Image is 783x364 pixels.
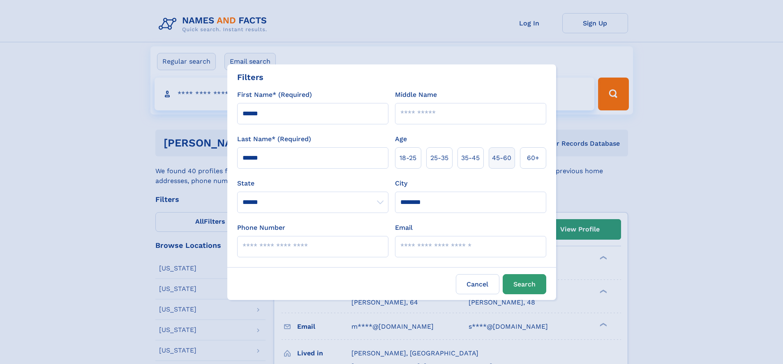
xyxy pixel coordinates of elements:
label: Cancel [456,274,499,294]
label: Age [395,134,407,144]
label: Phone Number [237,223,285,233]
span: 35‑45 [461,153,480,163]
span: 60+ [527,153,539,163]
span: 18‑25 [400,153,416,163]
div: Filters [237,71,263,83]
span: 45‑60 [492,153,511,163]
label: Middle Name [395,90,437,100]
label: State [237,179,388,188]
label: Email [395,223,413,233]
button: Search [503,274,546,294]
label: City [395,179,407,188]
span: 25‑35 [430,153,448,163]
label: Last Name* (Required) [237,134,311,144]
label: First Name* (Required) [237,90,312,100]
